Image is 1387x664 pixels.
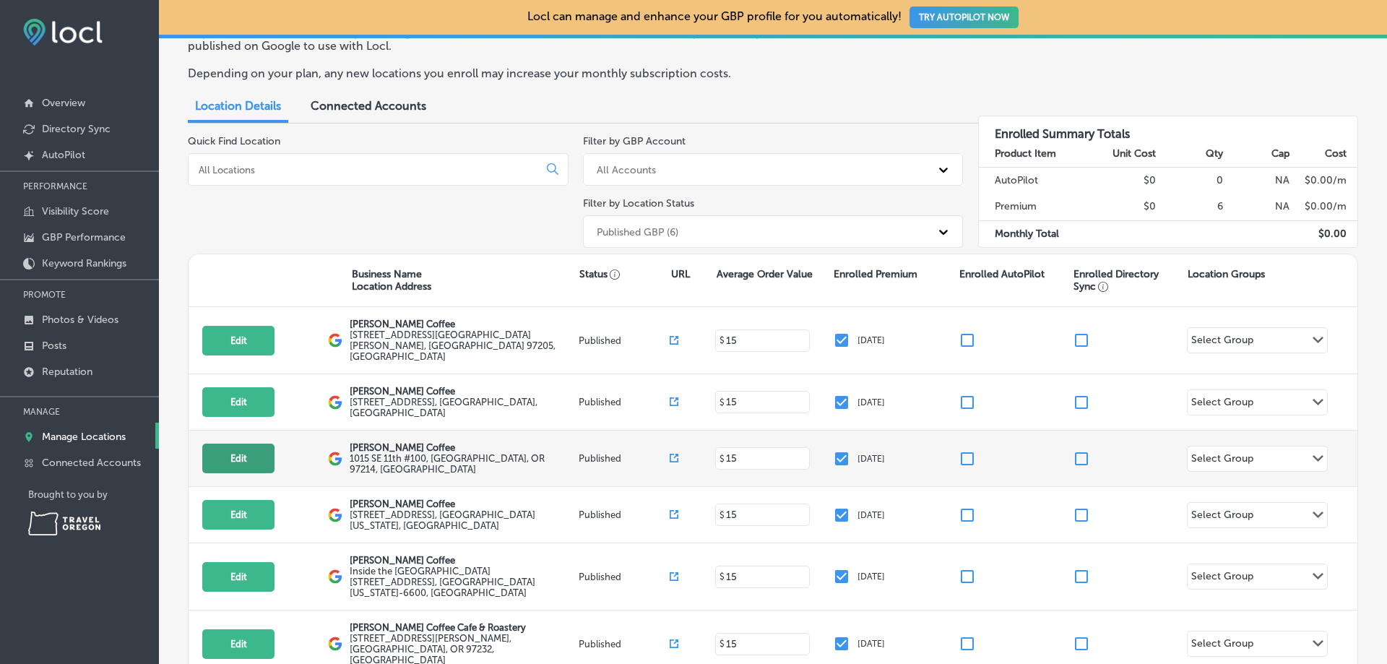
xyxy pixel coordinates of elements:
p: [PERSON_NAME] Coffee [350,386,575,397]
p: Enrolled Directory Sync [1073,268,1180,293]
td: Premium [979,194,1090,220]
p: Business Name Location Address [352,268,431,293]
p: $ [720,397,725,408]
p: [DATE] [857,572,885,582]
p: [DATE] [857,397,885,408]
p: Average Order Value [717,268,813,280]
img: fda3e92497d09a02dc62c9cd864e3231.png [23,19,103,46]
th: Cost [1290,141,1357,168]
p: [PERSON_NAME] Coffee [350,555,575,566]
p: [DATE] [857,510,885,520]
label: Quick Find Location [188,135,280,147]
img: logo [328,508,342,522]
p: GBP Performance [42,231,126,243]
p: Published [579,453,670,464]
p: [PERSON_NAME] Coffee [350,319,575,329]
td: NA [1224,167,1291,194]
p: Status [579,268,670,280]
p: [DATE] [857,335,885,345]
p: [PERSON_NAME] Coffee [350,442,575,453]
span: Location Details [195,99,281,113]
p: Published [579,335,670,346]
p: [DATE] [857,454,885,464]
p: Posts [42,340,66,352]
p: Directory Sync [42,123,111,135]
p: Manage Locations [42,431,126,443]
input: All Locations [197,163,535,176]
div: Select Group [1191,396,1253,413]
strong: Product Item [995,147,1056,160]
td: AutoPilot [979,167,1090,194]
td: $ 0.00 /m [1290,194,1357,220]
div: Select Group [1191,509,1253,525]
label: 1015 SE 11th #100 , [GEOGRAPHIC_DATA], OR 97214, [GEOGRAPHIC_DATA] [350,453,575,475]
button: Edit [202,387,275,417]
button: Edit [202,326,275,355]
h3: Enrolled Summary Totals [979,116,1358,141]
p: Published [579,397,670,408]
p: $ [720,572,725,582]
p: $ [720,335,725,345]
td: $ 0.00 /m [1290,167,1357,194]
img: logo [328,333,342,348]
label: [STREET_ADDRESS] , [GEOGRAPHIC_DATA][US_STATE], [GEOGRAPHIC_DATA] [350,509,575,531]
td: $ 0.00 [1290,220,1357,247]
p: [PERSON_NAME] Coffee Cafe & Roastery [350,622,575,633]
p: Keyword Rankings [42,257,126,270]
p: AutoPilot [42,149,85,161]
p: Location Groups [1188,268,1265,280]
label: Filter by GBP Account [583,135,686,147]
div: All Accounts [597,163,656,176]
div: Published GBP (6) [597,225,678,238]
label: Inside the [GEOGRAPHIC_DATA] [STREET_ADDRESS] , [GEOGRAPHIC_DATA][US_STATE]-6600, [GEOGRAPHIC_DATA] [350,566,575,598]
th: Unit Cost [1090,141,1157,168]
div: Select Group [1191,570,1253,587]
p: Published [579,639,670,650]
img: logo [328,569,342,584]
th: Cap [1224,141,1291,168]
p: [PERSON_NAME] Coffee [350,499,575,509]
p: Visibility Score [42,205,109,217]
img: logo [328,395,342,410]
button: Edit [202,444,275,473]
label: [STREET_ADDRESS][GEOGRAPHIC_DATA][PERSON_NAME] , [GEOGRAPHIC_DATA] 97205, [GEOGRAPHIC_DATA] [350,329,575,362]
p: Published [579,572,670,582]
p: Enrolled AutoPilot [959,268,1045,280]
td: NA [1224,194,1291,220]
p: Brought to you by [28,489,159,500]
p: [DATE] [857,639,885,649]
p: Overview [42,97,85,109]
img: Travel Oregon [28,512,100,535]
p: Reputation [42,366,92,378]
p: Any new locations detected in your Google accounts will appear in the list below. Please note you... [188,25,949,53]
span: Connected Accounts [311,99,426,113]
img: logo [328,637,342,651]
div: Select Group [1191,452,1253,469]
td: 6 [1157,194,1224,220]
label: [STREET_ADDRESS] , [GEOGRAPHIC_DATA], [GEOGRAPHIC_DATA] [350,397,575,418]
p: $ [720,454,725,464]
td: $0 [1090,194,1157,220]
p: Depending on your plan, any new locations you enroll may increase your monthly subscription costs. [188,66,949,80]
p: URL [671,268,690,280]
p: Connected Accounts [42,457,141,469]
td: $0 [1090,167,1157,194]
div: Select Group [1191,334,1253,350]
p: $ [720,510,725,520]
td: Monthly Total [979,220,1090,247]
button: Edit [202,629,275,659]
label: Filter by Location Status [583,197,694,210]
p: $ [720,639,725,649]
img: logo [328,452,342,466]
td: 0 [1157,167,1224,194]
th: Qty [1157,141,1224,168]
button: Edit [202,500,275,530]
button: Edit [202,562,275,592]
button: TRY AUTOPILOT NOW [909,7,1019,28]
div: Select Group [1191,637,1253,654]
p: Published [579,509,670,520]
p: Photos & Videos [42,314,118,326]
p: Enrolled Premium [834,268,917,280]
